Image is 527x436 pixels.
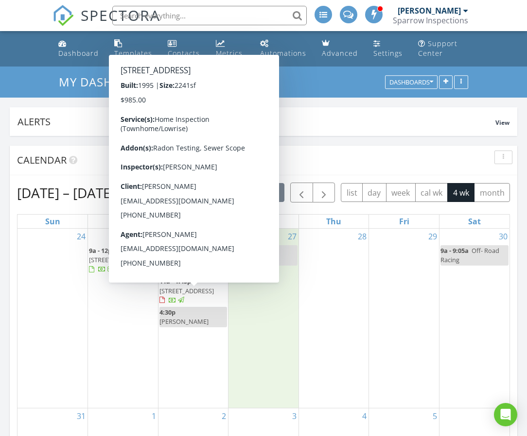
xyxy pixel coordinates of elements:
div: Alerts [18,115,495,128]
div: Contacts [168,49,200,58]
a: Go to August 24, 2025 [75,229,88,244]
a: Go to August 27, 2025 [286,229,299,244]
a: Sunday [43,215,62,228]
span: SPECTORA [81,5,160,25]
button: Dashboards [385,76,438,89]
button: Next [313,183,335,202]
a: Go to August 25, 2025 [145,229,158,244]
a: 9a - 10:30a [STREET_ADDRESS] [159,246,214,273]
a: Go to September 4, 2025 [360,408,369,424]
a: 9a - 10:30a [STREET_ADDRESS] [159,245,228,276]
td: Go to August 26, 2025 [158,229,228,408]
button: cal wk [415,183,448,202]
a: 9a - 12p [STREET_ADDRESS] [89,246,143,273]
span: [PERSON_NAME] [159,317,209,326]
a: Settings [369,35,406,63]
a: Dashboard [54,35,103,63]
div: [PERSON_NAME] [398,6,461,16]
a: 11a - 1:45p [STREET_ADDRESS] [159,276,228,306]
span: 9a - 9:05a [440,246,469,255]
span: 1p - 7p [229,246,249,255]
span: [STREET_ADDRESS] [159,286,214,295]
div: Metrics [216,49,243,58]
button: Previous [290,183,313,202]
td: Go to August 25, 2025 [88,229,158,408]
a: Saturday [466,215,483,228]
td: Go to August 24, 2025 [18,229,88,408]
a: Go to August 31, 2025 [75,408,88,424]
a: Advanced [318,35,362,63]
div: Advanced [322,49,358,58]
div: Open Intercom Messenger [494,403,517,426]
a: Automations (Advanced) [256,35,310,63]
a: Thursday [324,215,343,228]
a: SPECTORA [53,13,160,34]
div: Dashboard [58,49,99,58]
span: 11a - 1:45p [159,277,191,285]
button: 4 wk [447,183,474,202]
td: Go to August 30, 2025 [439,229,509,408]
span: [STREET_ADDRESS] [159,255,214,264]
a: Tuesday [184,215,202,228]
button: list [341,183,363,202]
a: Friday [397,215,411,228]
a: Go to August 26, 2025 [215,229,228,244]
a: Go to September 2, 2025 [220,408,228,424]
a: Contacts [164,35,204,63]
div: Sparrow Inspections [393,16,468,25]
div: Settings [373,49,403,58]
a: Go to September 1, 2025 [150,408,158,424]
td: Go to August 28, 2025 [299,229,369,408]
span: Calendar [17,153,67,167]
img: The Best Home Inspection Software - Spectora [53,5,74,26]
button: month [474,183,510,202]
a: Templates [110,35,156,63]
span: 4:30p [159,308,176,317]
span: 9a - 12p [89,246,112,255]
td: Go to August 27, 2025 [228,229,299,408]
button: day [362,183,386,202]
a: Go to August 28, 2025 [356,229,369,244]
td: Go to August 29, 2025 [369,229,439,408]
input: Search everything... [112,6,307,25]
div: Templates [114,49,152,58]
button: week [386,183,416,202]
a: Wednesday [253,215,274,228]
span: Off- Road Racing [229,246,280,264]
a: 11a - 1:45p [STREET_ADDRESS] [159,277,214,304]
span: [STREET_ADDRESS] [89,255,143,264]
a: Go to September 5, 2025 [431,408,439,424]
a: Go to September 3, 2025 [290,408,299,424]
a: Support Center [414,35,473,63]
div: Dashboards [389,79,433,86]
button: [DATE] [249,183,284,202]
a: Go to August 30, 2025 [497,229,509,244]
span: 9a - 10:30a [159,246,191,255]
span: Off- Road Racing [440,246,499,264]
div: Support Center [418,39,457,58]
h2: [DATE] – [DATE] [17,183,115,202]
a: My Dashboard [59,74,163,90]
a: Monday [112,215,134,228]
span: View [495,118,509,127]
a: Go to August 29, 2025 [426,229,439,244]
div: Automations [260,49,306,58]
a: 9a - 12p [STREET_ADDRESS] [89,245,157,276]
a: Metrics [212,35,248,63]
